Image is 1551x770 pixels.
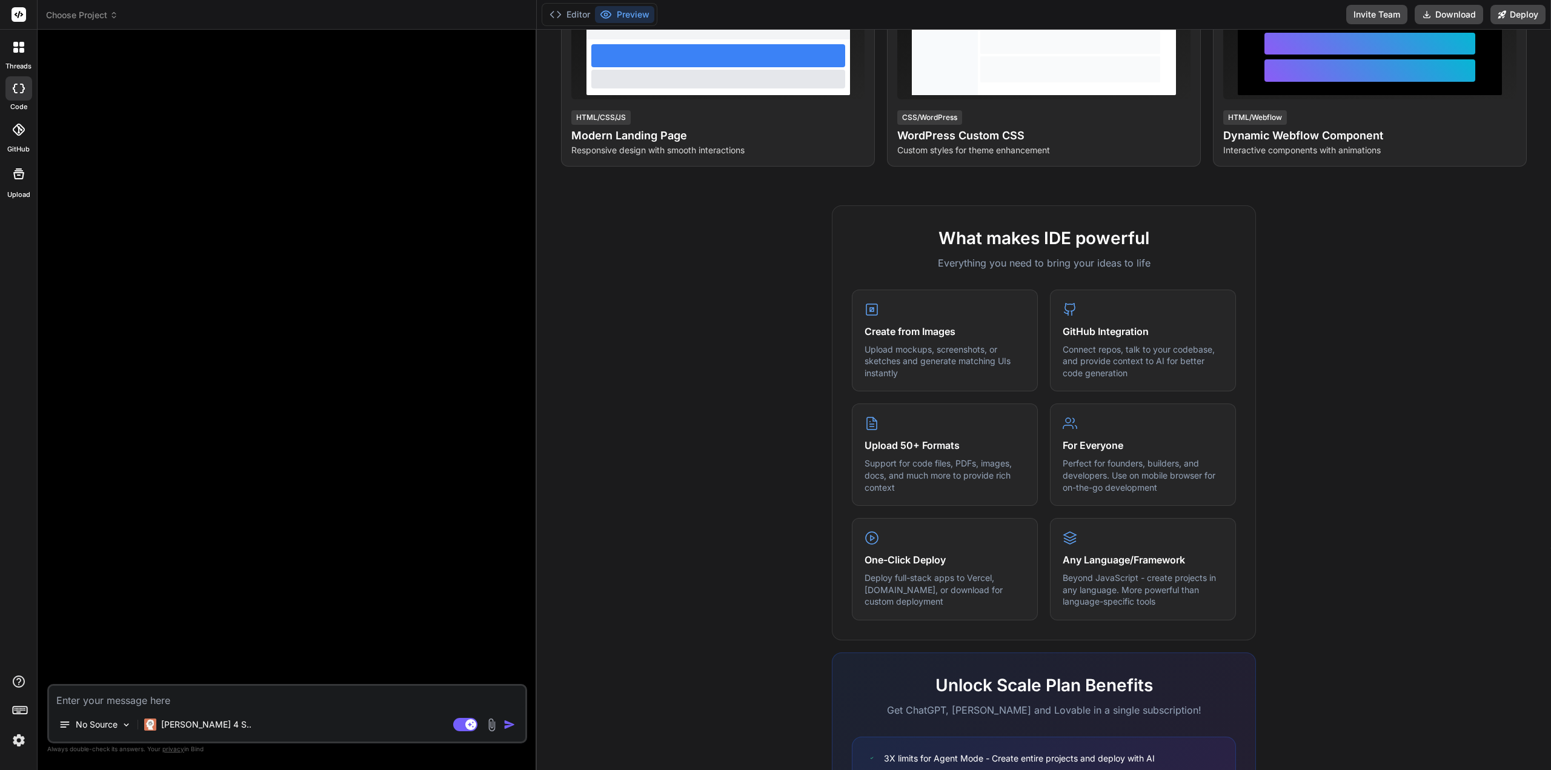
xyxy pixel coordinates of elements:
[8,730,29,751] img: settings
[865,572,1025,608] p: Deploy full-stack apps to Vercel, [DOMAIN_NAME], or download for custom deployment
[1063,572,1223,608] p: Beyond JavaScript - create projects in any language. More powerful than language-specific tools
[852,703,1236,717] p: Get ChatGPT, [PERSON_NAME] and Lovable in a single subscription!
[884,752,1155,765] span: 3X limits for Agent Mode - Create entire projects and deploy with AI
[121,720,131,730] img: Pick Models
[545,6,595,23] button: Editor
[1415,5,1483,24] button: Download
[571,110,631,125] div: HTML/CSS/JS
[865,344,1025,379] p: Upload mockups, screenshots, or sketches and generate matching UIs instantly
[897,144,1191,156] p: Custom styles for theme enhancement
[571,127,865,144] h4: Modern Landing Page
[161,719,251,731] p: [PERSON_NAME] 4 S..
[1063,553,1223,567] h4: Any Language/Framework
[1063,438,1223,453] h4: For Everyone
[897,127,1191,144] h4: WordPress Custom CSS
[76,719,118,731] p: No Source
[865,457,1025,493] p: Support for code files, PDFs, images, docs, and much more to provide rich context
[1063,457,1223,493] p: Perfect for founders, builders, and developers. Use on mobile browser for on-the-go development
[1346,5,1407,24] button: Invite Team
[7,190,30,200] label: Upload
[865,438,1025,453] h4: Upload 50+ Formats
[1223,110,1287,125] div: HTML/Webflow
[144,719,156,731] img: Claude 4 Sonnet
[7,144,30,154] label: GitHub
[5,61,32,71] label: threads
[1063,344,1223,379] p: Connect repos, talk to your codebase, and provide context to AI for better code generation
[162,745,184,752] span: privacy
[571,144,865,156] p: Responsive design with smooth interactions
[1223,144,1516,156] p: Interactive components with animations
[852,672,1236,698] h2: Unlock Scale Plan Benefits
[852,256,1236,270] p: Everything you need to bring your ideas to life
[897,110,962,125] div: CSS/WordPress
[865,324,1025,339] h4: Create from Images
[595,6,654,23] button: Preview
[10,102,27,112] label: code
[1490,5,1546,24] button: Deploy
[1223,127,1516,144] h4: Dynamic Webflow Component
[865,553,1025,567] h4: One-Click Deploy
[47,743,527,755] p: Always double-check its answers. Your in Bind
[852,225,1236,251] h2: What makes IDE powerful
[1063,324,1223,339] h4: GitHub Integration
[503,719,516,731] img: icon
[485,718,499,732] img: attachment
[46,9,118,21] span: Choose Project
